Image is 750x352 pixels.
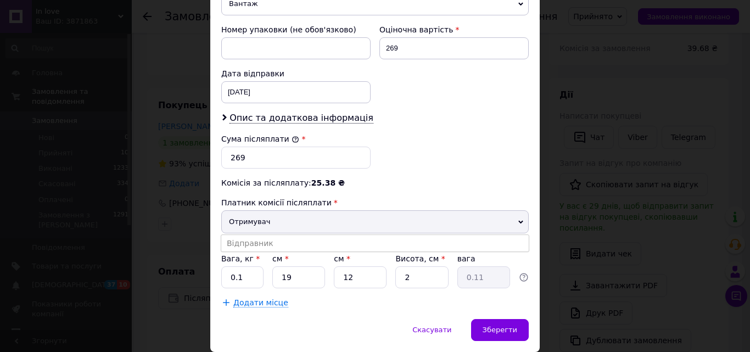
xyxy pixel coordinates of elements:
div: Оціночна вартість [379,24,529,35]
span: Зберегти [483,326,517,334]
div: Дата відправки [221,68,371,79]
span: Отримувач [221,210,529,233]
span: Додати місце [233,298,288,308]
span: Скасувати [412,326,451,334]
label: Довжина, см [272,243,312,263]
li: Відправник [221,235,529,252]
span: 25.38 ₴ [311,178,345,187]
label: Сума післяплати [221,135,299,143]
div: Номер упаковки (не обов'язково) [221,24,371,35]
label: Вага, кг [221,254,260,263]
label: Висота, см [395,254,445,263]
div: Об'ємна вага [457,242,510,264]
span: Платник комісії післяплати [221,198,332,207]
label: Ширина, см [334,243,369,263]
span: Опис та додаткова інформація [230,113,373,124]
div: Комісія за післяплату: [221,177,529,188]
